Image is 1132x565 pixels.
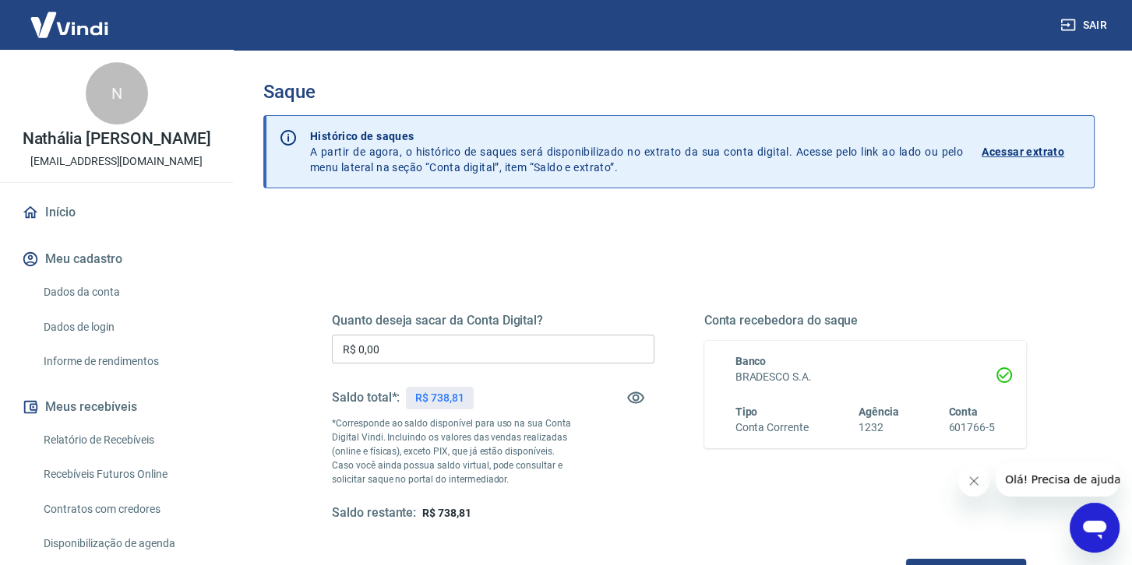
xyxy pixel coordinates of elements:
[310,128,963,144] p: Histórico de saques
[948,419,995,436] h6: 601766-5
[996,462,1120,497] iframe: Mensagem da empresa
[415,390,464,406] p: R$ 738,81
[30,153,203,170] p: [EMAIL_ADDRESS][DOMAIN_NAME]
[86,62,148,125] div: N
[332,505,416,521] h5: Saldo restante:
[9,11,131,23] span: Olá! Precisa de ajuda?
[735,405,758,418] span: Tipo
[982,144,1064,160] p: Acessar extrato
[37,276,214,308] a: Dados da conta
[332,390,400,405] h5: Saldo total*:
[982,128,1081,175] a: Acessar extrato
[37,528,214,560] a: Disponibilização de agenda
[19,195,214,230] a: Início
[1057,11,1113,40] button: Sair
[263,81,1095,103] h3: Saque
[859,419,899,436] h6: 1232
[422,507,471,519] span: R$ 738,81
[19,1,120,48] img: Vindi
[37,424,214,456] a: Relatório de Recebíveis
[332,313,654,328] h5: Quanto deseja sacar da Conta Digital?
[1070,503,1120,553] iframe: Botão para abrir a janela de mensagens
[859,405,899,418] span: Agência
[37,458,214,490] a: Recebíveis Futuros Online
[19,390,214,424] button: Meus recebíveis
[735,369,996,385] h6: BRADESCO S.A.
[735,355,767,367] span: Banco
[958,465,989,497] iframe: Fechar mensagem
[23,131,211,147] p: Nathália [PERSON_NAME]
[37,311,214,343] a: Dados de login
[37,493,214,525] a: Contratos com credores
[332,416,573,486] p: *Corresponde ao saldo disponível para uso na sua Conta Digital Vindi. Incluindo os valores das ve...
[948,405,978,418] span: Conta
[310,128,963,175] p: A partir de agora, o histórico de saques será disponibilizado no extrato da sua conta digital. Ac...
[19,242,214,276] button: Meu cadastro
[735,419,809,436] h6: Conta Corrente
[37,346,214,377] a: Informe de rendimentos
[704,313,1027,328] h5: Conta recebedora do saque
